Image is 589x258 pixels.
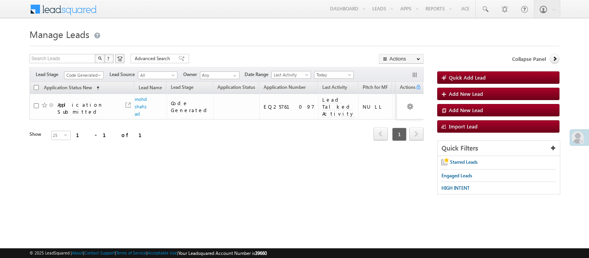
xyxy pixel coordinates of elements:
a: Contact Support [84,250,115,255]
a: Last Activity [318,83,351,93]
span: Collapse Panel [512,55,546,62]
a: Application Status [214,83,259,93]
span: Engaged Leads [441,173,472,178]
a: Last Activity [271,71,311,79]
a: Show All Items [229,72,239,80]
span: ? [107,55,111,62]
span: 1 [392,128,407,141]
span: Your Leadsquared Account Number is [178,250,267,256]
img: Search [98,56,102,60]
span: © 2025 LeadSquared | | | | | [30,249,267,257]
div: Quick Filters [438,141,560,156]
a: All [138,71,177,79]
a: prev [374,128,388,140]
a: Code Generated [64,71,104,79]
span: Add New Lead [449,107,483,113]
span: HIGH INTENT [441,185,470,191]
a: Today [314,71,354,79]
span: Application Status New [44,85,92,90]
span: next [409,127,424,140]
button: ? [104,54,114,63]
input: Type to Search [200,71,240,79]
a: Acceptable Use [148,250,177,255]
a: next [409,128,424,140]
span: Actions [396,83,415,93]
span: 39660 [255,250,267,256]
span: Owner [183,71,200,78]
span: Today [314,71,351,78]
div: Code Generated [171,100,210,114]
span: Manage Leads [30,28,89,40]
a: Lead Score [393,83,423,93]
span: Lead Talked Activity [322,96,355,117]
a: mohdshahzad [135,96,147,117]
a: Lead Stage [167,83,197,93]
span: Lead Source [109,71,138,78]
input: Check all records [34,85,39,90]
a: Application Number [260,83,309,93]
span: Quick Add Lead [449,74,486,81]
span: Code Generated [64,72,101,79]
span: Last Activity [272,71,309,78]
div: Show [30,131,45,138]
span: Lead Stage [36,71,64,78]
a: About [72,250,83,255]
button: Actions [379,54,424,64]
span: Advanced Search [135,55,172,62]
div: NULL [363,103,389,110]
span: select [64,133,70,137]
span: Lead Stage [171,84,193,90]
span: Application Status [217,84,255,90]
span: 25 [52,131,64,140]
span: All [138,72,175,79]
a: Pitch for MF [359,83,392,93]
div: 1 - 1 of 1 [76,130,151,139]
a: Lead Name [135,83,166,94]
div: EQ25761097 [264,103,314,110]
div: Application Submitted [57,101,116,115]
span: (sorted ascending) [93,85,99,91]
span: Date Range [245,71,271,78]
span: Application Number [264,84,306,90]
span: Import Lead [449,123,478,130]
a: Terms of Service [116,250,146,255]
span: Pitch for MF [363,84,388,90]
span: prev [374,127,388,140]
a: Application Status New (sorted ascending) [40,83,103,93]
span: Starred Leads [450,159,478,165]
span: Add New Lead [449,90,483,97]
